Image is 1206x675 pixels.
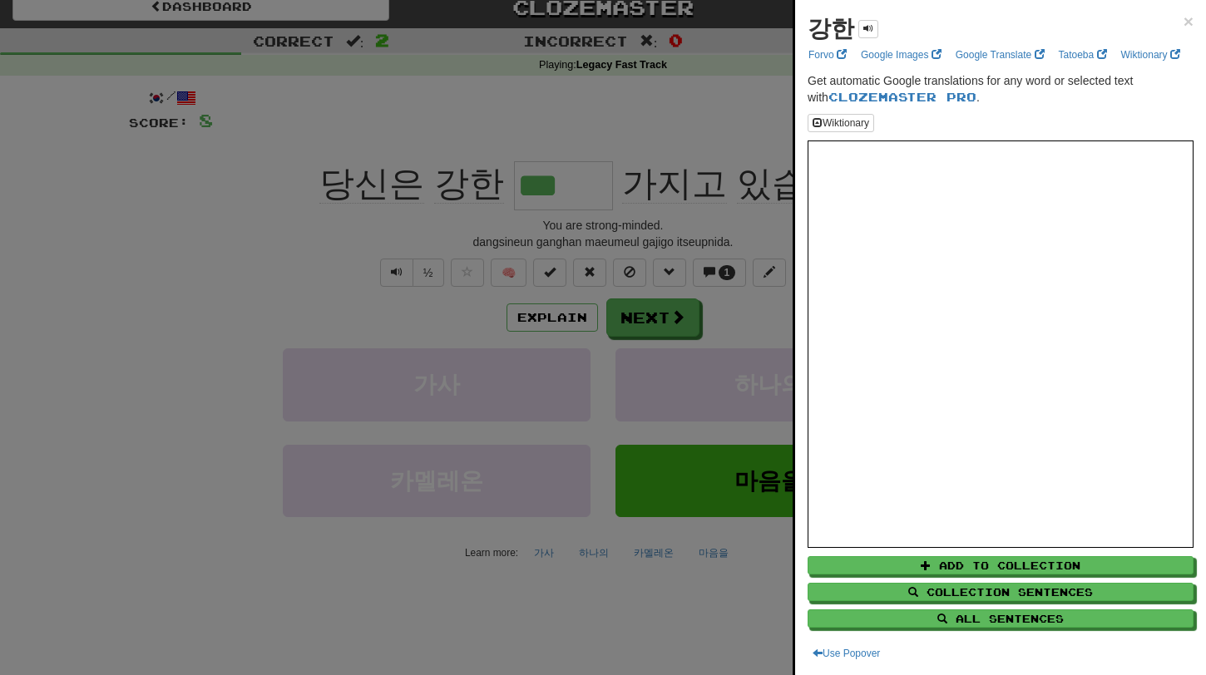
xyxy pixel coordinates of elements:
a: Forvo [803,46,852,64]
a: Tatoeba [1054,46,1112,64]
a: Google Translate [951,46,1050,64]
a: Clozemaster Pro [828,90,976,104]
span: × [1184,12,1194,31]
a: Wiktionary [1116,46,1185,64]
button: Close [1184,12,1194,30]
button: Use Popover [808,644,885,663]
button: Wiktionary [808,114,874,132]
strong: 강한 [808,16,854,42]
button: Collection Sentences [808,583,1194,601]
button: Add to Collection [808,556,1194,574]
a: Google Images [856,46,947,64]
p: Get automatic Google translations for any word or selected text with . [808,72,1194,106]
button: All Sentences [808,609,1194,628]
